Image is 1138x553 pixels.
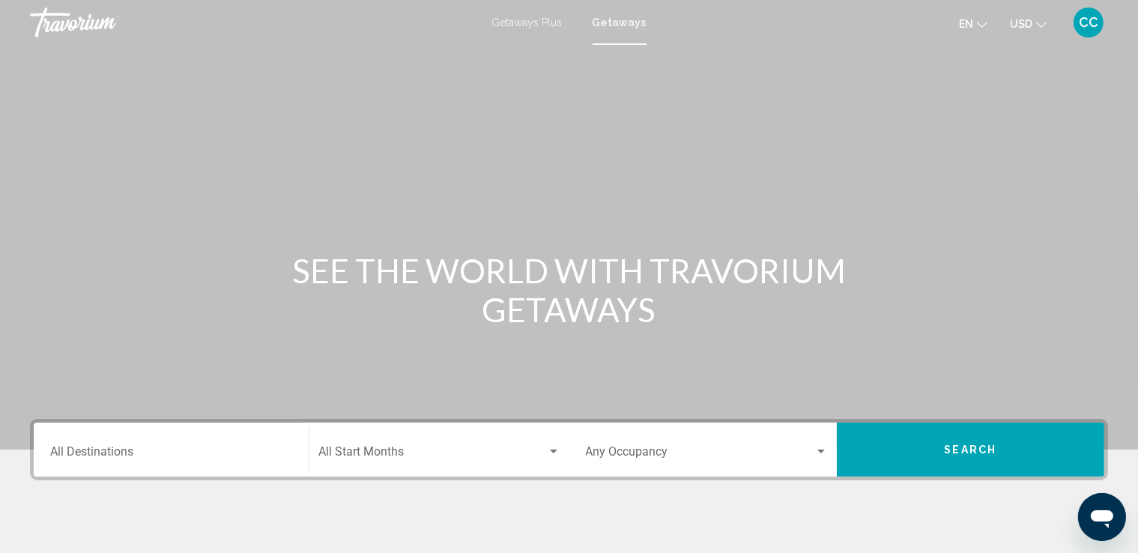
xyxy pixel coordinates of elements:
button: Change currency [1010,13,1047,34]
button: User Menu [1069,7,1108,38]
h1: SEE THE WORLD WITH TRAVORIUM GETAWAYS [288,251,850,329]
span: en [959,18,973,30]
a: Getaways [593,16,647,28]
a: Getaways Plus [492,16,563,28]
a: Travorium [30,7,477,37]
span: CC [1079,15,1098,30]
span: Search [945,444,997,456]
button: Search [837,423,1104,477]
div: Search widget [34,423,1104,477]
span: USD [1010,18,1032,30]
iframe: Button to launch messaging window [1078,493,1126,541]
button: Change language [959,13,987,34]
